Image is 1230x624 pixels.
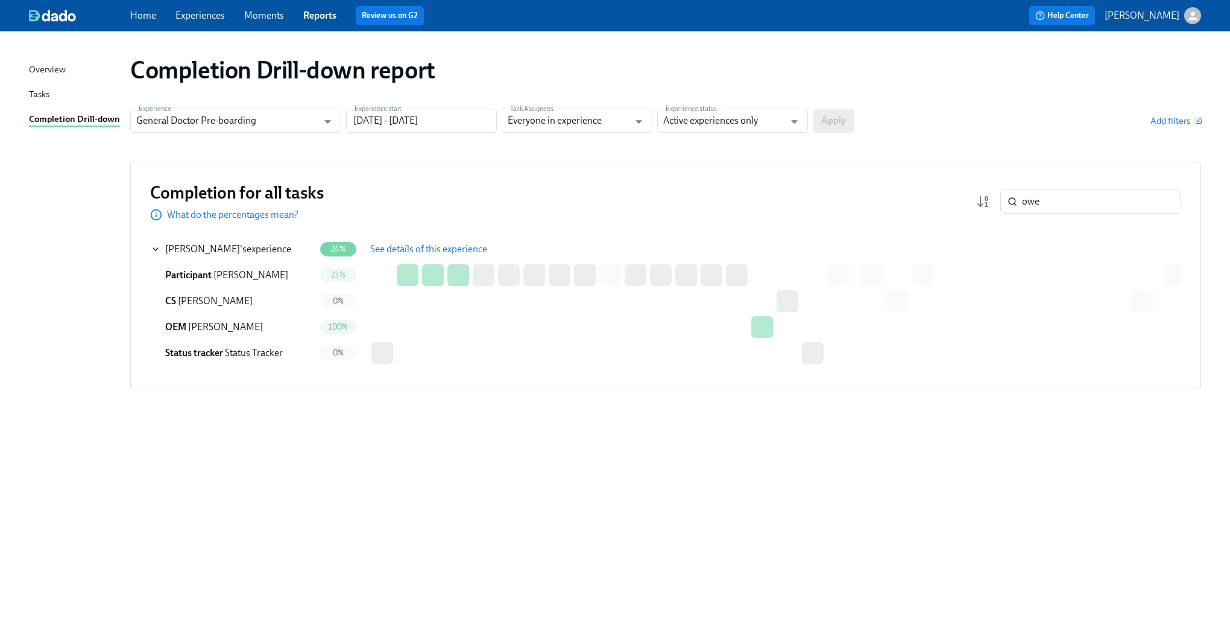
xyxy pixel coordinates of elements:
[165,321,186,333] span: Onboarding Experience Manager
[165,243,240,255] span: [PERSON_NAME]
[29,63,66,78] div: Overview
[1029,6,1095,25] button: Help Center
[151,289,315,313] div: CS [PERSON_NAME]
[29,88,49,103] div: Tasks
[151,341,315,365] div: Status tracker Status Tracker
[178,295,253,307] span: [PERSON_NAME]
[362,237,496,261] button: See details of this experience
[1105,9,1179,22] p: [PERSON_NAME]
[1035,10,1089,22] span: Help Center
[356,6,424,25] button: Review us on G2
[130,10,156,21] a: Home
[188,321,263,333] span: [PERSON_NAME]
[29,10,76,22] img: dado
[151,237,315,261] div: [PERSON_NAME]'sexperience
[326,348,351,357] span: 0%
[785,112,804,131] button: Open
[629,112,648,131] button: Open
[321,322,356,331] span: 100%
[29,10,130,22] a: dado
[370,243,487,255] span: See details of this experience
[29,88,121,103] a: Tasks
[362,10,418,22] a: Review us on G2
[150,182,324,203] h3: Completion for all tasks
[151,315,315,339] div: OEM [PERSON_NAME]
[29,112,120,127] div: Completion Drill-down
[225,347,283,358] span: Status Tracker
[29,112,121,127] a: Completion Drill-down
[151,263,315,287] div: Participant [PERSON_NAME]
[324,244,353,253] span: 24%
[244,10,284,21] a: Moments
[1105,7,1201,24] button: [PERSON_NAME]
[165,269,212,281] span: Participant
[1150,115,1201,127] button: Add filters
[326,296,351,305] span: 0%
[318,112,337,131] button: Open
[213,269,288,281] span: [PERSON_NAME]
[175,10,225,21] a: Experiences
[29,63,121,78] a: Overview
[167,208,298,221] p: What do the percentages mean?
[303,10,336,21] a: Reports
[165,243,291,256] div: 's experience
[165,347,223,358] span: Status tracker
[976,194,991,209] svg: Completion rate (low to high)
[324,270,353,279] span: 23%
[1022,189,1181,214] input: Search by name
[130,56,435,84] h1: Completion Drill-down report
[165,295,176,307] span: Credentialing Specialist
